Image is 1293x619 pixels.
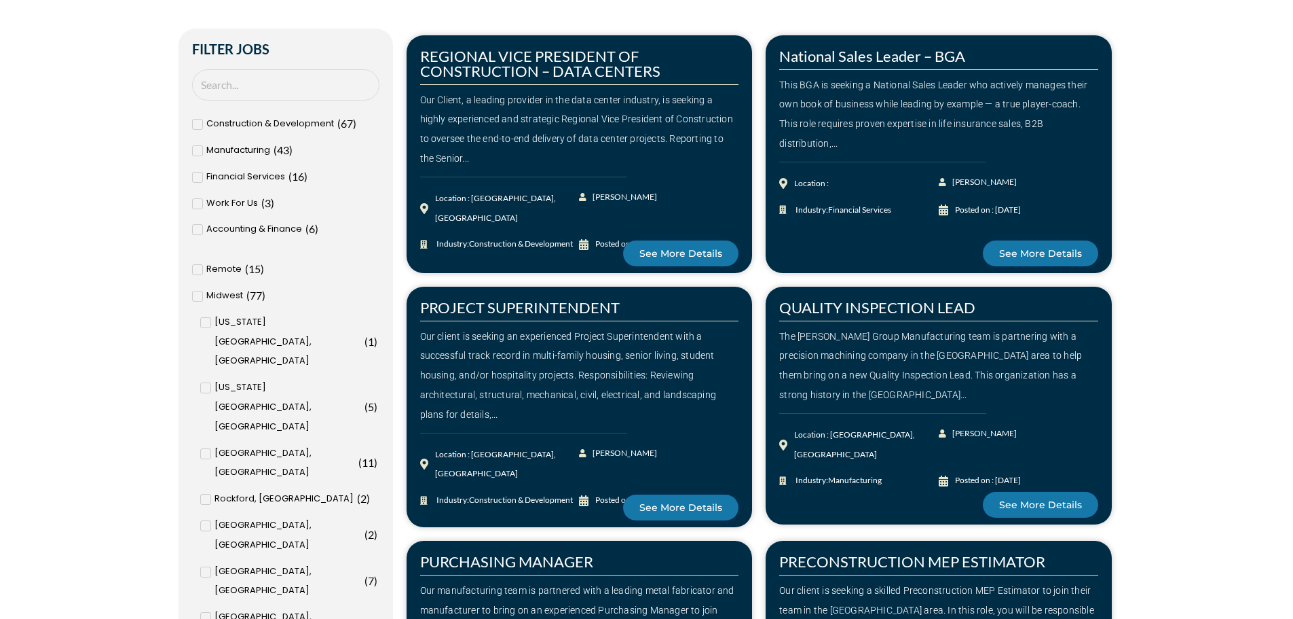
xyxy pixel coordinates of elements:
[192,69,379,101] input: Search Job
[368,400,374,413] span: 5
[939,424,1018,444] a: [PERSON_NAME]
[420,552,593,571] a: PURCHASING MANAGER
[274,143,277,156] span: (
[358,456,362,469] span: (
[368,335,374,348] span: 1
[214,378,361,436] span: [US_STATE][GEOGRAPHIC_DATA], [GEOGRAPHIC_DATA]
[999,249,1082,258] span: See More Details
[206,114,334,134] span: Construction & Development
[420,327,739,425] div: Our client is seeking an experienced Project Superintendent with a successful track record in mul...
[374,456,377,469] span: )
[420,47,660,80] a: REGIONAL VICE PRESIDENT OF CONSTRUCTION – DATA CENTERS
[206,286,243,306] span: Midwest
[271,196,274,209] span: )
[214,313,361,371] span: [US_STATE][GEOGRAPHIC_DATA], [GEOGRAPHIC_DATA]
[315,222,318,235] span: )
[794,425,939,465] div: Location : [GEOGRAPHIC_DATA], [GEOGRAPHIC_DATA]
[435,445,580,484] div: Location : [GEOGRAPHIC_DATA], [GEOGRAPHIC_DATA]
[828,205,891,215] span: Financial Services
[353,117,356,130] span: )
[364,400,368,413] span: (
[214,489,354,509] span: Rockford, [GEOGRAPHIC_DATA]
[250,289,262,302] span: 77
[277,143,289,156] span: 43
[245,262,248,275] span: (
[999,500,1082,510] span: See More Details
[579,188,658,207] a: [PERSON_NAME]
[623,495,738,520] a: See More Details
[589,188,657,207] span: [PERSON_NAME]
[289,143,293,156] span: )
[304,170,307,183] span: )
[214,444,355,483] span: [GEOGRAPHIC_DATA], [GEOGRAPHIC_DATA]
[261,262,264,275] span: )
[246,289,250,302] span: (
[305,222,309,235] span: (
[794,174,829,194] div: Location :
[792,471,882,491] span: Industry:
[779,47,965,65] a: National Sales Leader – BGA
[779,75,1098,154] div: This BGA is seeking a National Sales Leader who actively manages their own book of business while...
[374,400,377,413] span: )
[367,492,370,505] span: )
[362,456,374,469] span: 11
[779,552,1045,571] a: PRECONSTRUCTION MEP ESTIMATOR
[579,444,658,463] a: [PERSON_NAME]
[949,424,1017,444] span: [PERSON_NAME]
[206,260,242,279] span: Remote
[983,241,1098,266] a: See More Details
[828,475,882,485] span: Manufacturing
[206,141,270,160] span: Manufacturing
[949,173,1017,192] span: [PERSON_NAME]
[337,117,341,130] span: (
[792,200,891,220] span: Industry:
[623,241,738,266] a: See More Details
[420,298,620,317] a: PROJECT SUPERINTENDENT
[368,574,374,587] span: 7
[364,528,368,541] span: (
[420,90,739,169] div: Our Client, a leading provider in the data center industry, is seeking a highly experienced and s...
[368,528,374,541] span: 2
[955,200,1021,220] div: Posted on : [DATE]
[341,117,353,130] span: 67
[639,503,722,512] span: See More Details
[374,574,377,587] span: )
[288,170,292,183] span: (
[939,173,1018,192] a: [PERSON_NAME]
[779,298,975,317] a: QUALITY INSPECTION LEAD
[374,335,377,348] span: )
[206,219,302,239] span: Accounting & Finance
[955,471,1021,491] div: Posted on : [DATE]
[639,249,722,258] span: See More Details
[214,516,361,555] span: [GEOGRAPHIC_DATA], [GEOGRAPHIC_DATA]
[214,562,361,601] span: [GEOGRAPHIC_DATA], [GEOGRAPHIC_DATA]
[261,196,265,209] span: (
[779,200,939,220] a: Industry:Financial Services
[589,444,657,463] span: [PERSON_NAME]
[309,222,315,235] span: 6
[206,167,285,187] span: Financial Services
[364,335,368,348] span: (
[779,327,1098,405] div: The [PERSON_NAME] Group Manufacturing team is partnering with a precision machining company in th...
[292,170,304,183] span: 16
[192,42,379,56] h2: Filter Jobs
[265,196,271,209] span: 3
[262,289,265,302] span: )
[364,574,368,587] span: (
[435,189,580,228] div: Location : [GEOGRAPHIC_DATA], [GEOGRAPHIC_DATA]
[360,492,367,505] span: 2
[248,262,261,275] span: 15
[779,471,939,491] a: Industry:Manufacturing
[357,492,360,505] span: (
[983,492,1098,518] a: See More Details
[206,194,258,213] span: Work For Us
[374,528,377,541] span: )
